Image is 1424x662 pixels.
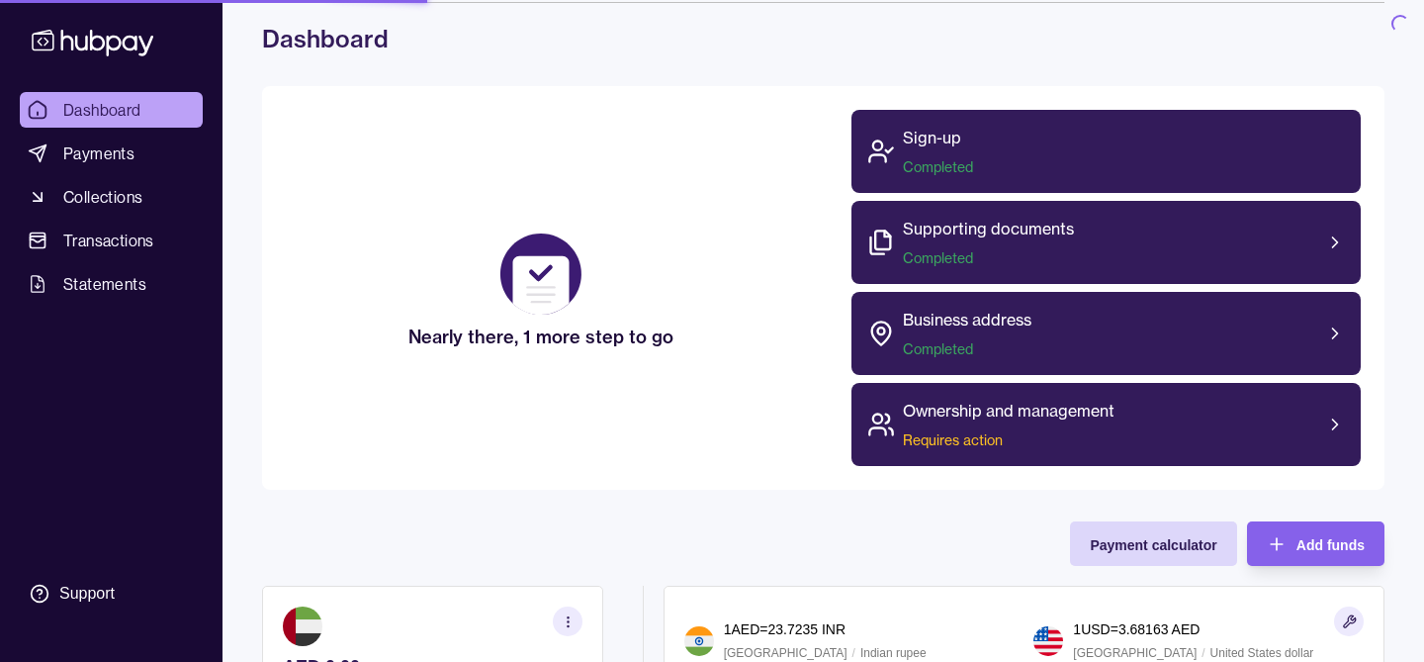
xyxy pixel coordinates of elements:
h1: Dashboard [262,23,1384,54]
span: Add funds [1296,537,1365,553]
span: Completed [903,248,1074,268]
img: ae [283,607,322,646]
a: Support [20,573,203,615]
p: 1 USD = 3.68163 AED [1073,618,1200,640]
div: Support [59,583,115,605]
p: Supporting documents [903,217,1074,240]
span: Payments [63,142,134,165]
a: Collections [20,179,203,215]
img: in [684,626,714,656]
a: Supporting documentsCompleted [851,201,1362,284]
p: Sign-up [903,126,973,149]
a: Dashboard [20,92,203,128]
a: Transactions [20,223,203,258]
span: Completed [903,157,973,177]
button: Payment calculator [1070,521,1236,566]
h2: Nearly there, 1 more step to go [408,324,673,351]
span: Payment calculator [1090,537,1216,553]
span: Completed [903,339,1031,359]
p: Business address [903,308,1031,331]
p: Ownership and management [903,399,1114,423]
span: Dashboard [63,98,141,122]
div: animation [491,225,590,324]
a: Ownership and managementRequires action [851,383,1362,466]
a: Payments [20,136,203,171]
a: Statements [20,266,203,302]
span: Collections [63,185,142,209]
a: Business addressCompleted [851,292,1362,375]
span: Requires action [903,430,1114,450]
span: Statements [63,272,146,296]
p: 1 AED = 23.7235 INR [724,618,845,640]
button: Add funds [1247,521,1384,566]
span: Transactions [63,229,154,252]
img: us [1033,626,1063,656]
